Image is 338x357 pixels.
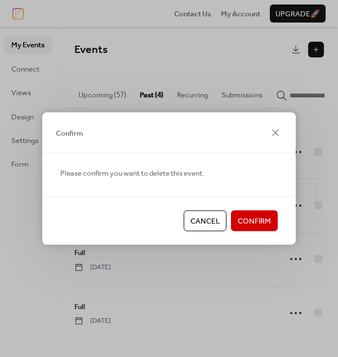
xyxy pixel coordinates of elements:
span: Confirm [238,216,271,227]
button: Cancel [184,211,226,231]
span: Please confirm you want to delete this event. [60,168,204,179]
span: Confirm [56,127,83,139]
span: Cancel [190,216,220,227]
button: Confirm [231,211,278,231]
